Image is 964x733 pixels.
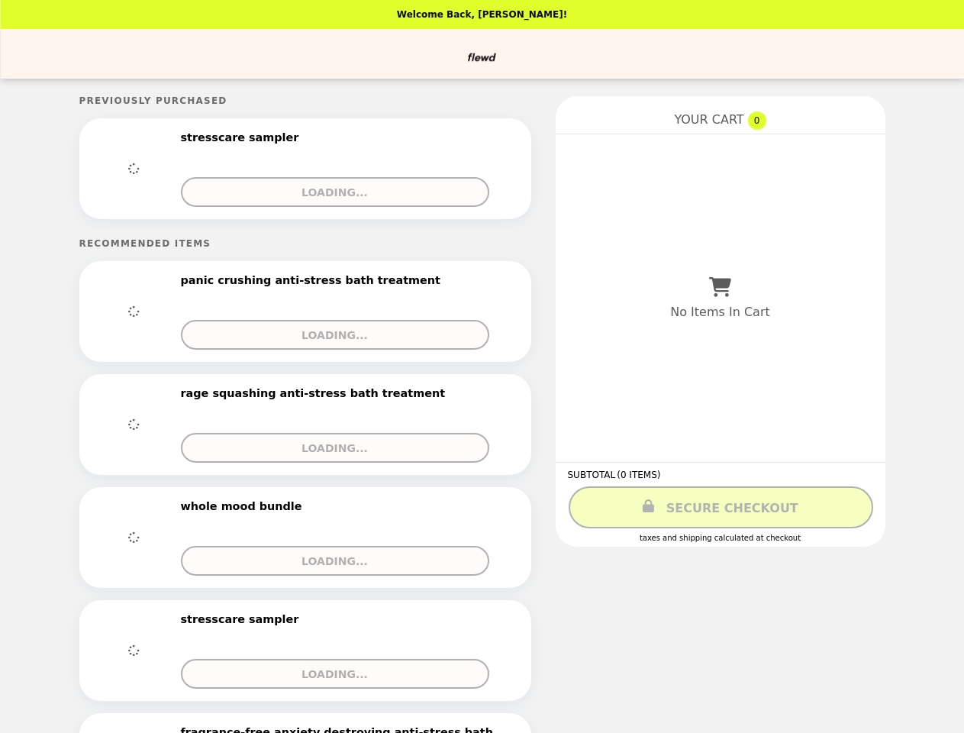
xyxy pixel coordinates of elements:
[426,38,537,69] img: Brand Logo
[181,612,305,626] h2: stresscare sampler
[181,386,452,400] h2: rage squashing anti-stress bath treatment
[181,131,305,144] h2: stresscare sampler
[674,112,743,127] span: YOUR CART
[568,470,617,480] span: SUBTOTAL
[79,95,531,106] h5: Previously Purchased
[568,534,873,542] div: Taxes and Shipping calculated at checkout
[181,499,308,513] h2: whole mood bundle
[181,273,447,287] h2: panic crushing anti-stress bath treatment
[397,9,567,20] p: Welcome Back, [PERSON_NAME]!
[748,111,766,130] span: 0
[617,470,660,480] span: ( 0 ITEMS )
[79,238,531,249] h5: Recommended Items
[670,305,769,319] p: No Items In Cart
